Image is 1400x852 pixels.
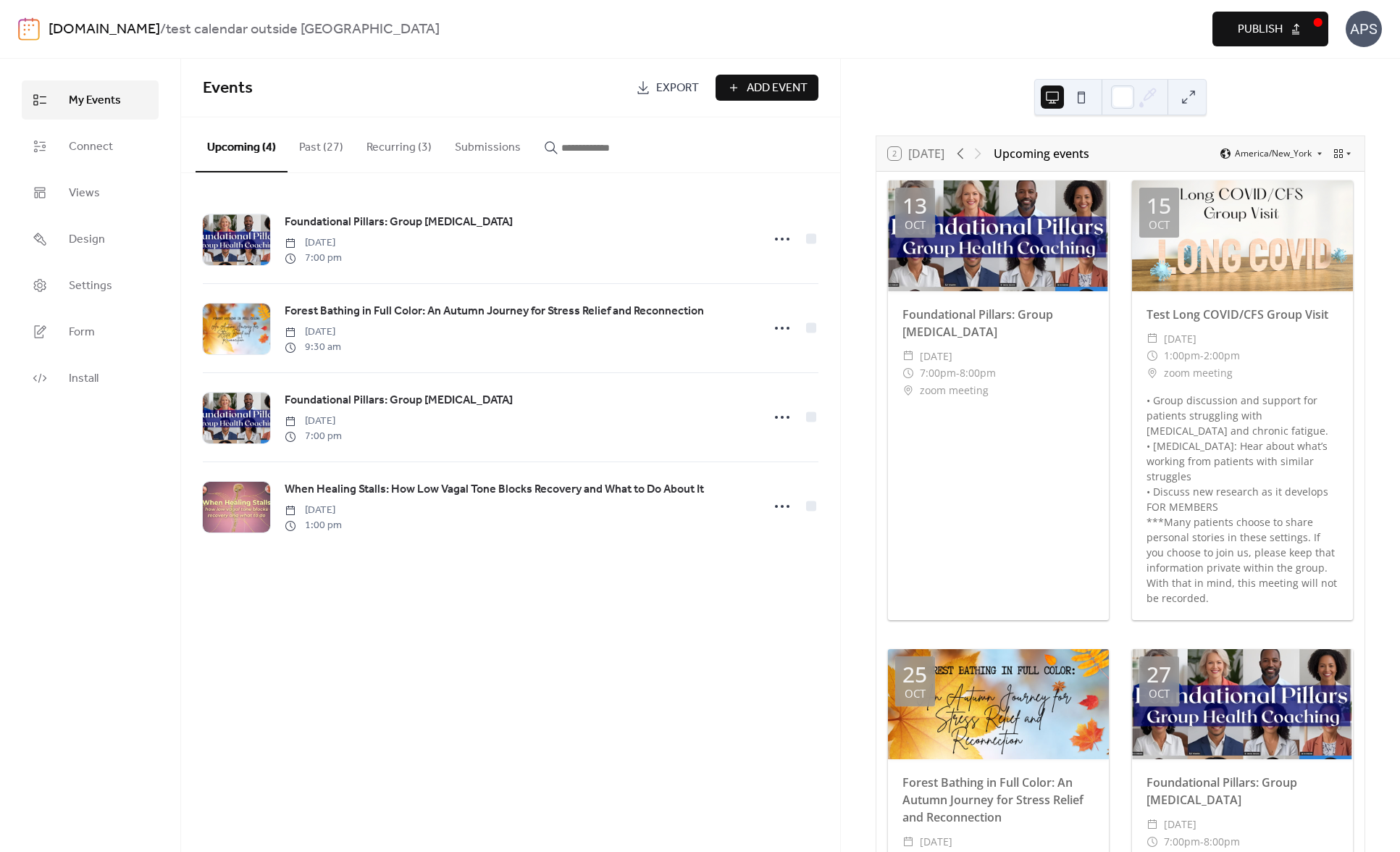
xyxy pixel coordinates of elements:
[1147,330,1158,348] div: ​
[1235,149,1312,158] span: America/New_York
[49,16,160,43] a: [DOMAIN_NAME]
[902,382,914,399] div: ​
[285,235,342,251] span: [DATE]
[902,664,927,685] div: 25
[1147,195,1171,217] div: 15
[22,220,159,259] a: Design
[22,173,159,212] a: Views
[69,231,105,248] span: Design
[920,382,989,399] span: zoom meeting
[920,833,952,851] span: [DATE]
[285,340,341,355] span: 9:30 am
[902,348,914,365] div: ​
[1147,816,1158,833] div: ​
[355,117,443,171] button: Recurring (3)
[656,80,699,97] span: Export
[1147,364,1158,382] div: ​
[285,251,342,266] span: 7:00 pm
[1149,688,1170,699] div: Oct
[1132,774,1353,809] div: Foundational Pillars: Group [MEDICAL_DATA]
[1149,220,1170,230] div: Oct
[285,518,342,533] span: 1:00 pm
[1238,21,1283,38] span: Publish
[22,359,159,398] a: Install
[22,266,159,305] a: Settings
[994,145,1089,162] div: Upcoming events
[288,117,355,171] button: Past (27)
[285,414,342,429] span: [DATE]
[920,364,956,382] span: 7:00pm
[285,213,513,232] a: Foundational Pillars: Group [MEDICAL_DATA]
[747,80,808,97] span: Add Event
[1212,12,1328,46] button: Publish
[22,80,159,120] a: My Events
[1164,330,1196,348] span: [DATE]
[1147,833,1158,851] div: ​
[1147,664,1171,685] div: 27
[716,75,818,101] button: Add Event
[285,391,513,410] a: Foundational Pillars: Group [MEDICAL_DATA]
[203,72,253,104] span: Events
[166,16,440,43] b: test calendar outside [GEOGRAPHIC_DATA]
[905,220,926,230] div: Oct
[285,429,342,444] span: 7:00 pm
[69,324,95,341] span: Form
[956,364,960,382] span: -
[285,480,704,499] a: When Healing Stalls: How Low Vagal Tone Blocks Recovery and What to Do About It
[196,117,288,172] button: Upcoming (4)
[285,325,341,340] span: [DATE]
[285,503,342,518] span: [DATE]
[1200,833,1204,851] span: -
[18,17,40,41] img: logo
[888,306,1109,341] div: Foundational Pillars: Group [MEDICAL_DATA]
[1132,306,1353,323] div: Test Long COVID/CFS Group Visit
[22,312,159,351] a: Form
[1164,364,1233,382] span: zoom meeting
[69,92,121,109] span: My Events
[1200,347,1204,364] span: -
[285,303,704,320] span: Forest Bathing in Full Color: An Autumn Journey for Stress Relief and Reconnection
[160,16,166,43] b: /
[1164,816,1196,833] span: [DATE]
[69,370,98,388] span: Install
[1204,833,1240,851] span: 8:00pm
[1132,393,1353,606] div: • Group discussion and support for patients struggling with [MEDICAL_DATA] and chronic fatigue. •...
[443,117,532,171] button: Submissions
[1147,347,1158,364] div: ​
[888,774,1109,826] div: Forest Bathing in Full Color: An Autumn Journey for Stress Relief and Reconnection
[69,138,113,156] span: Connect
[285,392,513,409] span: Foundational Pillars: Group [MEDICAL_DATA]
[285,302,704,321] a: Forest Bathing in Full Color: An Autumn Journey for Stress Relief and Reconnection
[285,481,704,498] span: When Healing Stalls: How Low Vagal Tone Blocks Recovery and What to Do About It
[69,185,100,202] span: Views
[960,364,996,382] span: 8:00pm
[1204,347,1240,364] span: 2:00pm
[902,195,927,217] div: 13
[920,348,952,365] span: [DATE]
[905,688,926,699] div: Oct
[69,277,112,295] span: Settings
[1164,347,1200,364] span: 1:00pm
[902,833,914,851] div: ​
[902,364,914,382] div: ​
[22,127,159,166] a: Connect
[1164,833,1200,851] span: 7:00pm
[1346,11,1382,47] div: APS
[625,75,710,101] a: Export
